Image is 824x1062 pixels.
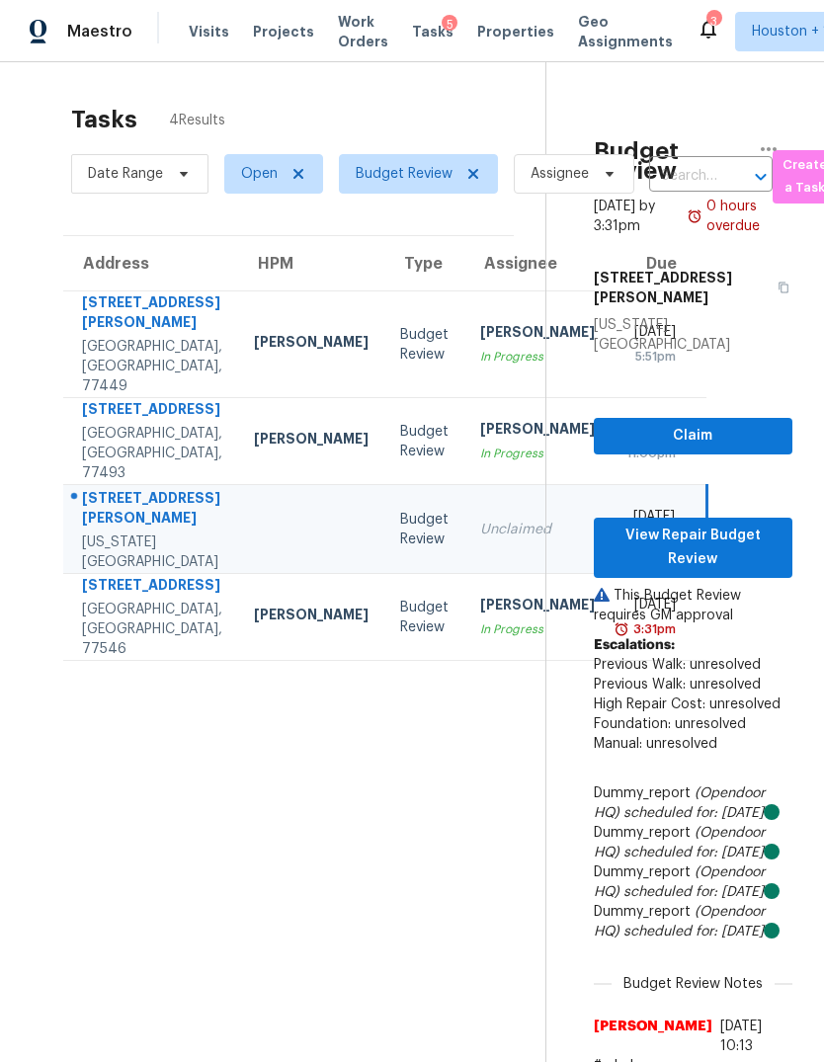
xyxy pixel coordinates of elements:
[82,488,222,532] div: [STREET_ADDRESS][PERSON_NAME]
[623,846,764,859] i: scheduled for: [DATE]
[238,236,384,291] th: HPM
[594,737,717,751] span: Manual: unresolved
[464,236,611,291] th: Assignee
[594,518,792,578] button: View Repair Budget Review
[254,332,369,357] div: [PERSON_NAME]
[747,163,775,191] button: Open
[702,197,792,236] div: 0 hours overdue
[610,524,777,572] span: View Repair Budget Review
[594,905,765,939] i: (Opendoor HQ)
[480,520,595,539] div: Unclaimed
[594,1017,712,1056] span: [PERSON_NAME]
[356,164,453,184] span: Budget Review
[88,164,163,184] span: Date Range
[480,595,595,619] div: [PERSON_NAME]
[594,717,746,731] span: Foundation: unresolved
[594,315,792,355] div: [US_STATE][GEOGRAPHIC_DATA]
[594,141,745,181] h2: Budget Review
[442,15,457,35] div: 5
[254,429,369,453] div: [PERSON_NAME]
[649,161,717,192] input: Search by address
[254,605,369,629] div: [PERSON_NAME]
[594,865,765,899] i: (Opendoor HQ)
[594,823,792,862] div: Dummy_report
[82,337,222,396] div: [GEOGRAPHIC_DATA], [GEOGRAPHIC_DATA], 77449
[67,22,132,41] span: Maestro
[578,12,673,51] span: Geo Assignments
[594,697,781,711] span: High Repair Cost: unresolved
[594,786,765,820] i: (Opendoor HQ)
[82,292,222,337] div: [STREET_ADDRESS][PERSON_NAME]
[594,638,675,652] b: Escalations:
[594,268,766,307] h5: [STREET_ADDRESS][PERSON_NAME]
[766,260,792,315] button: Copy Address
[400,510,449,549] div: Budget Review
[480,347,595,367] div: In Progress
[400,598,449,637] div: Budget Review
[82,575,222,600] div: [STREET_ADDRESS]
[82,424,222,483] div: [GEOGRAPHIC_DATA], [GEOGRAPHIC_DATA], 77493
[477,22,554,41] span: Properties
[594,783,792,823] div: Dummy_report
[594,826,765,859] i: (Opendoor HQ)
[594,197,687,236] div: [DATE] by 3:31pm
[623,885,764,899] i: scheduled for: [DATE]
[384,236,464,291] th: Type
[594,902,792,941] div: Dummy_report
[253,22,314,41] span: Projects
[480,444,595,463] div: In Progress
[594,862,792,902] div: Dummy_report
[612,974,775,994] span: Budget Review Notes
[531,164,589,184] span: Assignee
[82,532,222,572] div: [US_STATE][GEOGRAPHIC_DATA]
[480,619,595,639] div: In Progress
[720,1020,762,1053] span: [DATE] 10:13
[610,424,777,449] span: Claim
[594,418,792,454] button: Claim
[189,22,229,41] span: Visits
[594,678,761,692] span: Previous Walk: unresolved
[71,110,137,129] h2: Tasks
[480,322,595,347] div: [PERSON_NAME]
[623,925,764,939] i: scheduled for: [DATE]
[63,236,238,291] th: Address
[412,25,453,39] span: Tasks
[241,164,278,184] span: Open
[623,806,764,820] i: scheduled for: [DATE]
[82,600,222,659] div: [GEOGRAPHIC_DATA], [GEOGRAPHIC_DATA], 77546
[687,197,702,236] img: Overdue Alarm Icon
[338,12,388,51] span: Work Orders
[706,12,720,32] div: 3
[480,419,595,444] div: [PERSON_NAME]
[594,586,792,625] p: This Budget Review requires GM approval
[82,399,222,424] div: [STREET_ADDRESS]
[400,422,449,461] div: Budget Review
[169,111,225,130] span: 4 Results
[400,325,449,365] div: Budget Review
[594,658,761,672] span: Previous Walk: unresolved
